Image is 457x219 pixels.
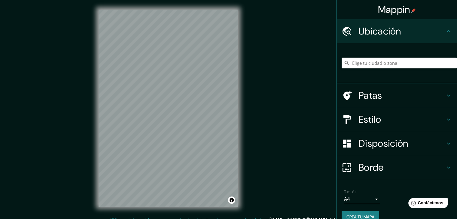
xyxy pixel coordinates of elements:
div: A4 [344,194,380,204]
font: Ubicación [358,25,401,37]
iframe: Lanzador de widgets de ayuda [404,196,450,212]
div: Ubicación [337,19,457,43]
img: pin-icon.png [411,8,416,13]
font: A4 [344,196,350,202]
font: Patas [358,89,382,102]
canvas: Mapa [99,10,238,207]
div: Borde [337,155,457,179]
font: Mappin [378,3,410,16]
font: Borde [358,161,384,174]
font: Disposición [358,137,408,150]
div: Disposición [337,131,457,155]
font: Tamaño [344,189,356,194]
input: Elige tu ciudad o zona [342,58,457,68]
button: Activar o desactivar atribución [228,196,235,204]
font: Estilo [358,113,381,126]
div: Estilo [337,107,457,131]
div: Patas [337,83,457,107]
